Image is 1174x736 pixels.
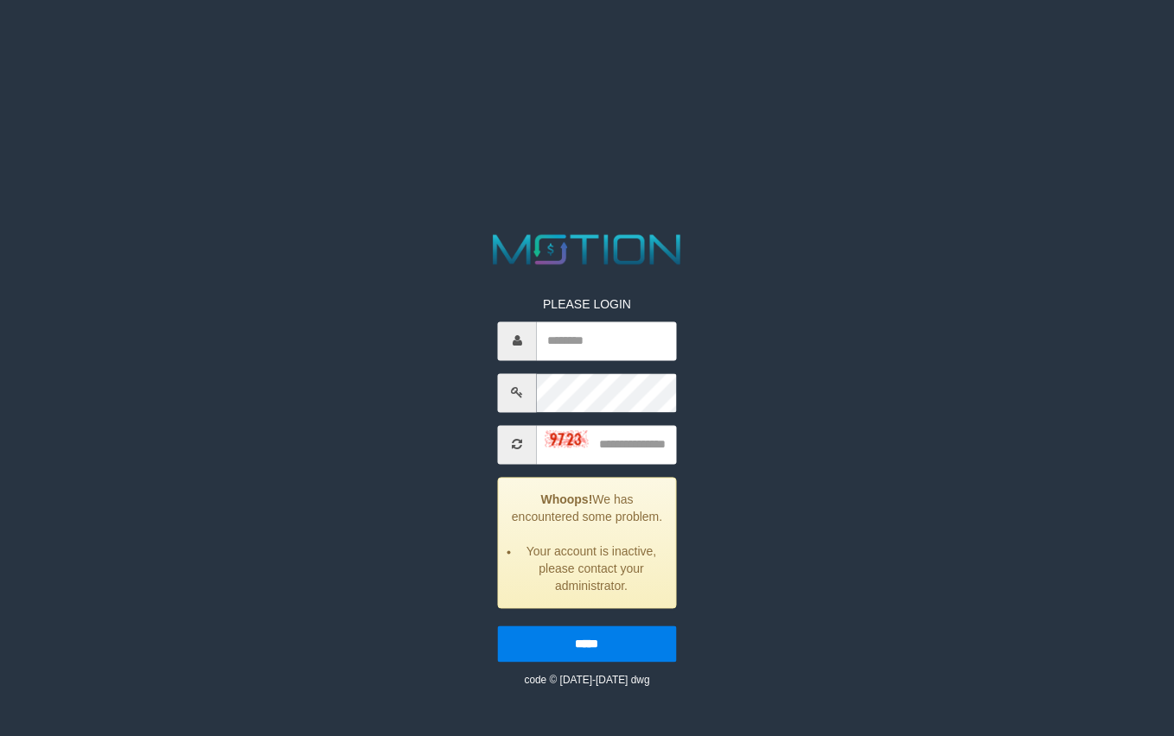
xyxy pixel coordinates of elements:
p: PLEASE LOGIN [498,295,676,313]
img: MOTION_logo.png [484,229,690,270]
li: Your account is inactive, please contact your administrator. [520,542,662,594]
img: captcha [546,431,589,448]
strong: Whoops! [540,492,592,506]
div: We has encountered some problem. [498,477,676,608]
small: code © [DATE]-[DATE] dwg [524,674,649,686]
